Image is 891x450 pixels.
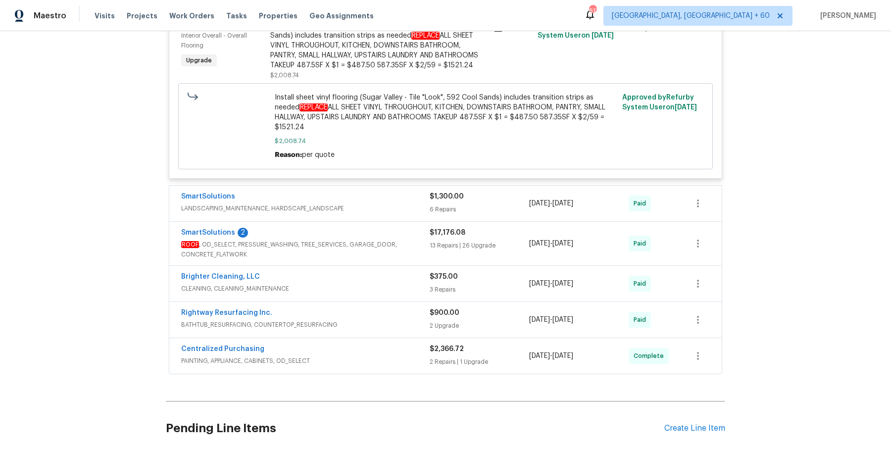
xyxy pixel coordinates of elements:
a: Rightway Resurfacing Inc. [181,309,272,316]
span: Paid [634,239,650,249]
span: Properties [259,11,297,21]
div: 2 [238,228,248,238]
span: [DATE] [529,280,550,287]
span: [DATE] [552,200,573,207]
span: Tasks [226,12,247,19]
span: - [529,199,573,208]
span: - [529,239,573,249]
span: [DATE] [552,280,573,287]
span: $17,176.08 [430,229,465,236]
span: [DATE] [529,352,550,359]
span: [DATE] [529,316,550,323]
div: 2 Repairs | 1 Upgrade [430,357,529,367]
span: [DATE] [529,200,550,207]
span: Work Orders [169,11,214,21]
span: BATHTUB_RESURFACING, COUNTERTOP_RESURFACING [181,320,430,330]
span: [DATE] [592,32,614,39]
span: - [529,315,573,325]
span: Paid [634,199,650,208]
a: Centralized Purchasing [181,346,264,352]
span: [PERSON_NAME] [816,11,876,21]
span: - [529,279,573,289]
span: $900.00 [430,309,459,316]
span: Interior Overall - Overall Flooring [181,33,247,49]
span: Geo Assignments [309,11,374,21]
a: SmartSolutions [181,193,235,200]
div: 13 Repairs | 26 Upgrade [430,241,529,250]
div: 2 Upgrade [430,321,529,331]
span: PAINTING, APPLIANCE, CABINETS, OD_SELECT [181,356,430,366]
span: , OD_SELECT, PRESSURE_WASHING, TREE_SERVICES, GARAGE_DOOR, CONCRETE_FLATWORK [181,240,430,259]
span: Paid [634,279,650,289]
span: [DATE] [675,104,697,111]
span: Visits [95,11,115,21]
em: REPLACE [411,32,440,40]
span: $2,008.74 [270,72,299,78]
div: Install sheet vinyl flooring (Sugar Valley - Tile "Look", 592 Cool Sands) includes transition str... [270,21,487,70]
span: [GEOGRAPHIC_DATA], [GEOGRAPHIC_DATA] + 60 [612,11,770,21]
span: $375.00 [430,273,458,280]
span: Projects [127,11,157,21]
span: $2,366.72 [430,346,464,352]
em: ROOF [181,241,199,248]
span: - [529,351,573,361]
span: Upgrade [182,55,216,65]
span: [DATE] [552,240,573,247]
span: Reason: [275,151,302,158]
span: LANDSCAPING_MAINTENANCE, HARDSCAPE_LANDSCAPE [181,203,430,213]
span: [DATE] [552,352,573,359]
span: Install sheet vinyl flooring (Sugar Valley - Tile "Look", 592 Cool Sands) includes transition str... [275,93,617,132]
em: REPLACE [299,103,328,111]
span: $2,008.74 [275,136,617,146]
span: [DATE] [552,316,573,323]
span: Maestro [34,11,66,21]
div: 613 [589,6,596,16]
span: CLEANING, CLEANING_MAINTENANCE [181,284,430,294]
div: 3 Repairs [430,285,529,295]
span: Complete [634,351,668,361]
span: [DATE] [529,240,550,247]
span: $1,300.00 [430,193,464,200]
a: Brighter Cleaning, LLC [181,273,260,280]
span: per quote [302,151,335,158]
div: Create Line Item [664,424,725,433]
span: Approved by Refurby System User on [622,94,697,111]
span: Paid [634,315,650,325]
a: SmartSolutions [181,229,235,236]
div: 6 Repairs [430,204,529,214]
